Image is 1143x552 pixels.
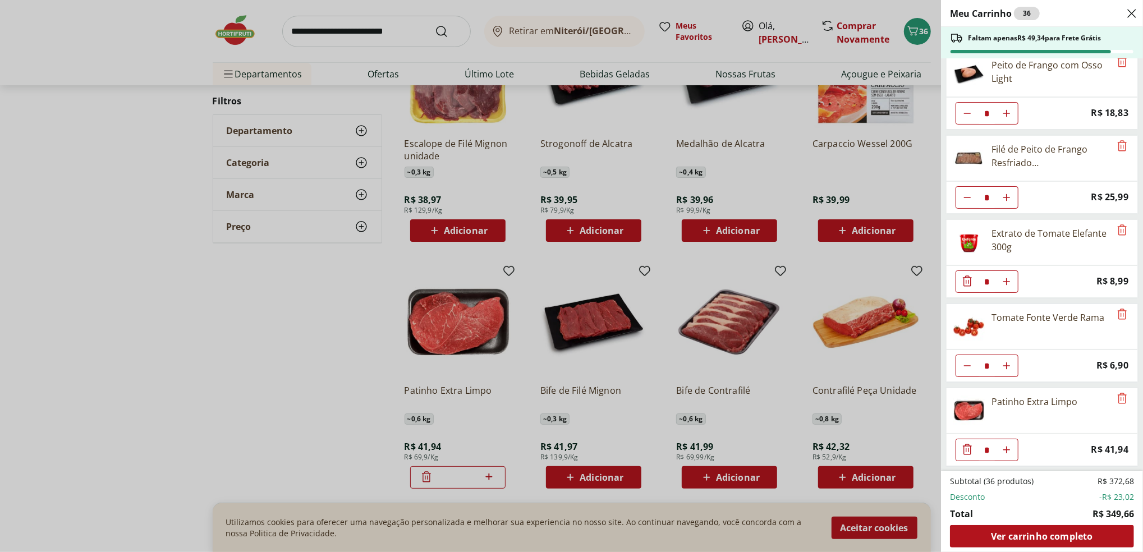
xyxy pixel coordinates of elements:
[1091,105,1128,121] span: R$ 18,83
[991,142,1110,169] div: Filé de Peito de Frango Resfriado [GEOGRAPHIC_DATA]
[956,270,979,293] button: Diminuir Quantidade
[1096,274,1128,289] span: R$ 8,99
[1092,507,1134,521] span: R$ 349,66
[1098,476,1134,487] span: R$ 372,68
[979,187,995,208] input: Quantidade Atual
[979,103,995,124] input: Quantidade Atual
[956,102,979,125] button: Diminuir Quantidade
[979,439,995,461] input: Quantidade Atual
[995,102,1018,125] button: Aumentar Quantidade
[968,34,1101,43] span: Faltam apenas R$ 49,34 para Frete Grátis
[1096,358,1128,373] span: R$ 6,90
[956,355,979,377] button: Diminuir Quantidade
[995,270,1018,293] button: Aumentar Quantidade
[979,271,995,292] input: Quantidade Atual
[991,227,1110,254] div: Extrato de Tomate Elefante 300g
[991,532,1092,541] span: Ver carrinho completo
[991,58,1110,85] div: Peito de Frango com Osso Light
[1014,7,1040,20] div: 36
[1116,392,1129,406] button: Remove
[995,439,1018,461] button: Aumentar Quantidade
[953,227,985,258] img: Principal
[950,507,973,521] span: Total
[991,311,1104,324] div: Tomate Fonte Verde Rama
[1099,491,1134,503] span: -R$ 23,02
[1116,224,1129,237] button: Remove
[950,491,985,503] span: Desconto
[1116,56,1129,69] button: Remove
[956,439,979,461] button: Diminuir Quantidade
[1091,442,1128,457] span: R$ 41,94
[953,395,985,426] img: Patinho Extra Limpo
[995,186,1018,209] button: Aumentar Quantidade
[1116,140,1129,153] button: Remove
[950,525,1134,548] a: Ver carrinho completo
[991,395,1077,408] div: Patinho Extra Limpo
[995,355,1018,377] button: Aumentar Quantidade
[950,7,1040,20] h2: Meu Carrinho
[1091,190,1128,205] span: R$ 25,99
[1116,308,1129,321] button: Remove
[953,142,985,174] img: Filé de Peito de Frango Resfriado Tamanho Família
[956,186,979,209] button: Diminuir Quantidade
[979,355,995,376] input: Quantidade Atual
[953,58,985,90] img: Principal
[950,476,1034,487] span: Subtotal (36 produtos)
